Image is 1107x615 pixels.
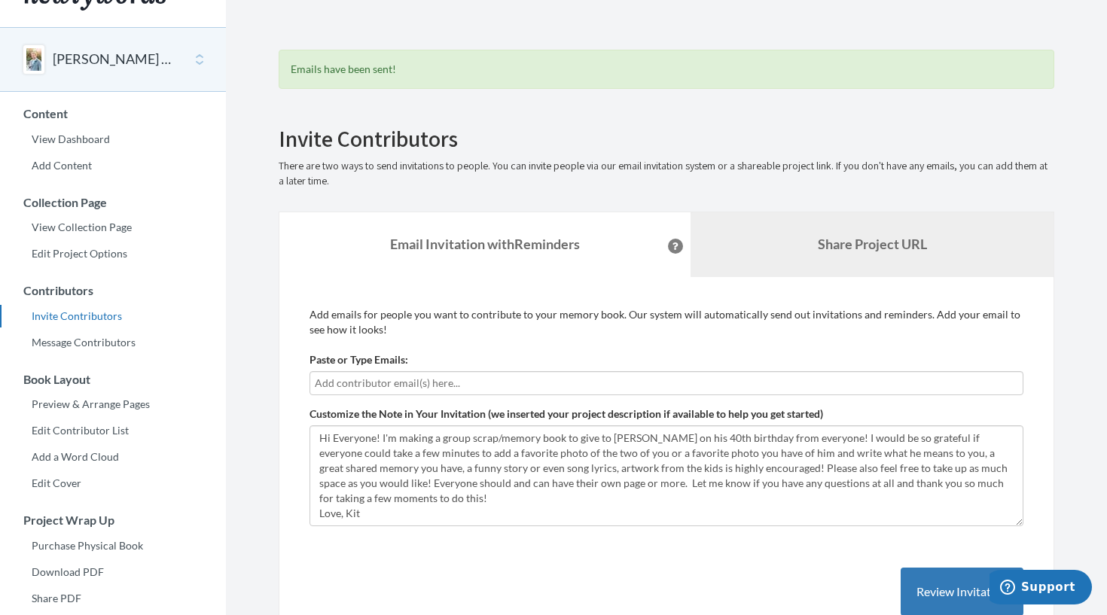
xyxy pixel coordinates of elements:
label: Paste or Type Emails: [310,352,408,367]
button: [PERSON_NAME] 40th Birthday [53,50,175,69]
label: Customize the Note in Your Invitation (we inserted your project description if available to help ... [310,406,823,422]
b: Share Project URL [818,236,927,252]
div: Emails have been sent! [279,50,1054,89]
h3: Collection Page [1,196,226,209]
input: Add contributor email(s) here... [315,375,1018,391]
h2: Invite Contributors [279,126,1054,151]
h3: Project Wrap Up [1,513,226,527]
h3: Content [1,107,226,120]
h3: Contributors [1,284,226,297]
iframe: Opens a widget where you can chat to one of our agents [990,570,1092,607]
textarea: Hi Everyone! I'm making a group scrap/memory book to give to [PERSON_NAME] on his 40th birthday f... [310,425,1023,526]
strong: Email Invitation with Reminders [390,236,580,252]
h3: Book Layout [1,373,226,386]
p: Add emails for people you want to contribute to your memory book. Our system will automatically s... [310,307,1023,337]
p: There are two ways to send invitations to people. You can invite people via our email invitation ... [279,159,1054,189]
